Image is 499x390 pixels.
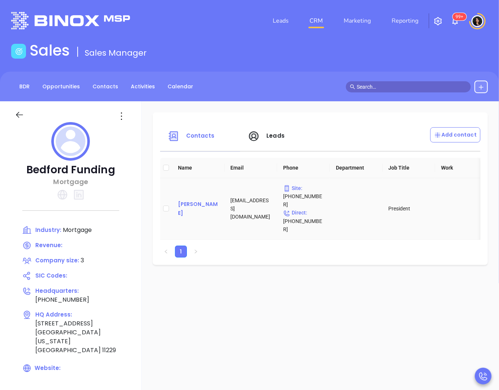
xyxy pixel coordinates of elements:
th: Department [330,158,383,178]
span: Site : [283,185,302,191]
th: Email [225,158,278,178]
a: CRM [307,13,326,28]
span: left [164,249,168,254]
a: BDR [15,81,34,93]
a: [PERSON_NAME] [178,200,219,217]
a: Activities [126,81,159,93]
span: Sales Manager [85,47,147,59]
span: Contacts [186,132,215,140]
p: [PHONE_NUMBER] [283,209,324,233]
a: Leads [270,13,292,28]
span: 3 [81,256,84,265]
span: search [350,84,355,89]
span: [STREET_ADDRESS] [GEOGRAPHIC_DATA] [US_STATE] [GEOGRAPHIC_DATA] 11229 [35,319,116,354]
span: Website: [22,364,61,372]
button: right [190,246,202,258]
li: 1 [175,246,187,258]
a: Reporting [389,13,421,28]
span: Leads [266,132,285,140]
th: Job Title [383,158,435,178]
th: Name [172,158,225,178]
span: Headquarters: [35,287,79,295]
button: left [160,246,172,258]
span: Company size: [35,256,79,264]
img: user [472,15,483,27]
span: [PHONE_NUMBER] [35,295,89,304]
p: Add contact [434,131,477,139]
span: right [194,249,198,254]
img: profile logo [51,122,90,161]
span: HQ Address: [35,311,72,318]
li: Previous Page [160,246,172,258]
p: Bedford Funding [15,163,127,177]
td: [EMAIL_ADDRESS][DOMAIN_NAME] [225,178,278,240]
a: Opportunities [38,81,84,93]
span: Revenue: [35,241,62,249]
th: Phone [277,158,330,178]
a: Marketing [341,13,374,28]
p: Mortgage [15,177,127,187]
img: iconNotification [451,17,460,26]
img: logo [11,12,130,29]
img: iconSetting [434,17,443,26]
a: Contacts [88,81,123,93]
sup: 100 [453,13,466,20]
td: President [383,178,435,240]
span: Direct : [283,210,307,216]
span: Industry: [35,226,61,234]
li: Next Page [190,246,202,258]
h1: Sales [30,42,70,59]
a: Calendar [163,81,198,93]
th: Work [435,158,488,178]
input: Search… [357,83,467,91]
span: SIC Codes: [35,272,67,279]
span: Mortgage [63,226,92,234]
a: 1 [175,246,187,257]
p: [PHONE_NUMBER] [283,184,324,209]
